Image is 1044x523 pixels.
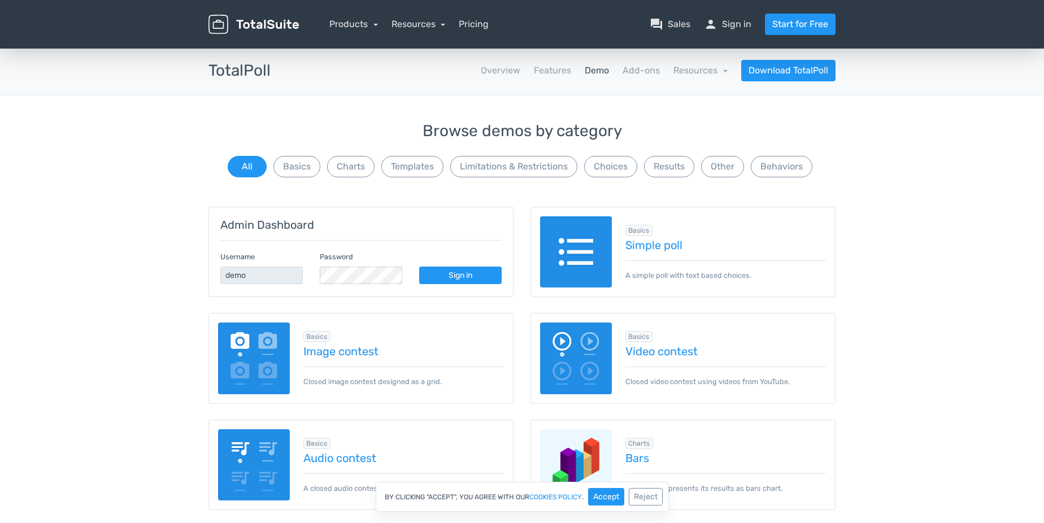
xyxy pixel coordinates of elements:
p: A simple poll with text based choices. [625,260,826,281]
img: image-poll.png.webp [218,322,290,394]
a: Demo [585,64,609,77]
button: Charts [327,156,375,177]
button: Basics [273,156,320,177]
a: cookies policy [529,494,582,500]
a: question_answerSales [650,18,690,31]
button: Reject [629,488,663,505]
button: Results [644,156,694,177]
button: Templates [381,156,443,177]
h3: TotalPoll [208,62,271,80]
h5: Admin Dashboard [220,219,502,231]
a: Add-ons [623,64,660,77]
a: Overview [481,64,520,77]
span: Browse all in Basics [625,225,653,236]
span: Browse all in Charts [625,438,654,449]
a: personSign in [704,18,751,31]
span: person [704,18,717,31]
a: Download TotalPoll [741,60,836,81]
a: Image contest [303,345,504,358]
span: Browse all in Basics [303,438,331,449]
img: charts-bars.png.webp [540,429,612,501]
a: Pricing [459,18,489,31]
a: Bars [625,452,826,464]
p: Closed image contest designed as a grid. [303,367,504,387]
img: TotalSuite for WordPress [208,15,299,34]
button: Choices [584,156,637,177]
label: Username [220,251,255,262]
label: Password [320,251,353,262]
button: Limitations & Restrictions [450,156,577,177]
a: Audio contest [303,452,504,464]
a: Resources [673,65,728,76]
a: Resources [391,19,446,29]
p: A closed audio contest with a visual cover. [303,473,504,494]
button: Behaviors [751,156,812,177]
a: Start for Free [765,14,836,35]
h3: Browse demos by category [208,123,836,140]
img: audio-poll.png.webp [218,429,290,501]
a: Products [329,19,378,29]
button: All [228,156,267,177]
a: Features [534,64,571,77]
span: Browse all in Basics [303,331,331,342]
p: Closed video contest using videos from YouTube. [625,367,826,387]
img: video-poll.png.webp [540,322,612,394]
a: Simple poll [625,239,826,251]
div: By clicking "Accept", you agree with our . [376,482,669,512]
button: Accept [588,488,624,505]
a: Sign in [419,267,502,284]
a: Video contest [625,345,826,358]
img: text-poll.png.webp [540,216,612,288]
p: A poll that represents its results as bars chart. [625,473,826,494]
span: question_answer [650,18,663,31]
span: Browse all in Basics [625,331,653,342]
button: Other [701,156,744,177]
